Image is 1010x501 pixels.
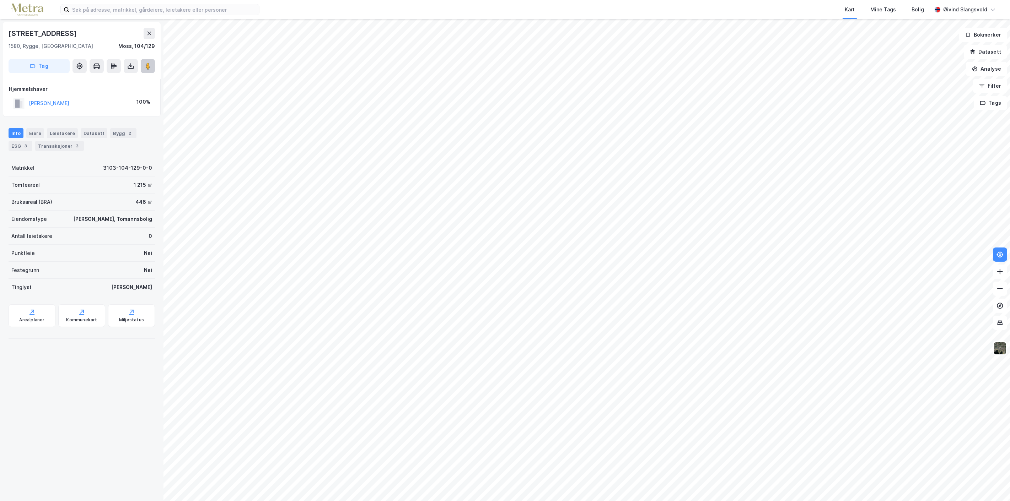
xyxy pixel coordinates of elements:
div: Antall leietakere [11,232,52,240]
div: [STREET_ADDRESS] [9,28,78,39]
div: 3 [74,142,81,149]
div: 1 215 ㎡ [134,181,152,189]
div: Festegrunn [11,266,39,274]
div: Tomteareal [11,181,40,189]
iframe: Chat Widget [974,467,1010,501]
div: [PERSON_NAME] [111,283,152,292]
div: Datasett [81,128,107,138]
div: 3103-104-129-0-0 [103,164,152,172]
button: Bokmerker [959,28,1007,42]
button: Tags [974,96,1007,110]
div: 3 [22,142,29,149]
div: Info [9,128,23,138]
button: Datasett [964,45,1007,59]
div: Eiendomstype [11,215,47,223]
div: 446 ㎡ [135,198,152,206]
div: Tinglyst [11,283,32,292]
div: Matrikkel [11,164,34,172]
img: metra-logo.256734c3b2bbffee19d4.png [11,4,43,16]
div: Hjemmelshaver [9,85,155,93]
div: Bruksareal (BRA) [11,198,52,206]
div: 100% [136,98,150,106]
div: Bolig [912,5,924,14]
button: Tag [9,59,70,73]
div: Miljøstatus [119,317,144,323]
button: Analyse [966,62,1007,76]
div: Nei [144,266,152,274]
div: Punktleie [11,249,35,257]
button: Filter [973,79,1007,93]
input: Søk på adresse, matrikkel, gårdeiere, leietakere eller personer [69,4,259,15]
div: 2 [127,130,134,137]
div: ESG [9,141,32,151]
div: Moss, 104/129 [118,42,155,50]
div: Nei [144,249,152,257]
div: Mine Tags [870,5,896,14]
div: Transaksjoner [35,141,84,151]
div: Arealplaner [19,317,44,323]
div: 0 [149,232,152,240]
div: Leietakere [47,128,78,138]
img: 9k= [993,342,1007,355]
div: Kontrollprogram for chat [974,467,1010,501]
div: Øivind Slangsvold [943,5,987,14]
div: Kommunekart [66,317,97,323]
div: Kart [845,5,855,14]
div: Eiere [26,128,44,138]
div: 1580, Rygge, [GEOGRAPHIC_DATA] [9,42,93,50]
div: Bygg [110,128,136,138]
div: [PERSON_NAME], Tomannsbolig [73,215,152,223]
